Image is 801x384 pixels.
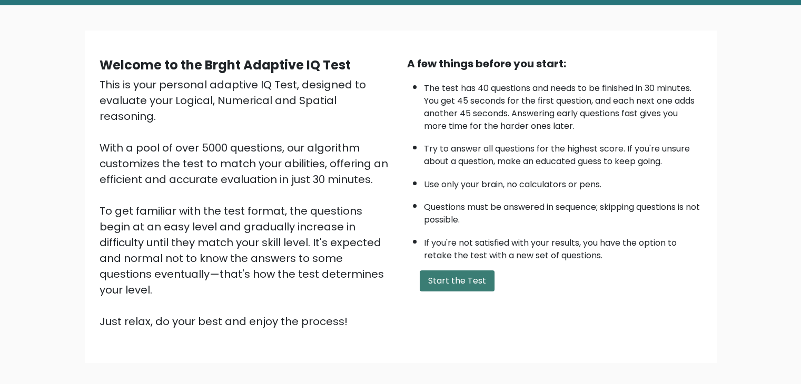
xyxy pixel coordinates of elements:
[424,137,702,168] li: Try to answer all questions for the highest score. If you're unsure about a question, make an edu...
[424,77,702,133] li: The test has 40 questions and needs to be finished in 30 minutes. You get 45 seconds for the firs...
[407,56,702,72] div: A few things before you start:
[420,270,495,291] button: Start the Test
[100,77,394,329] div: This is your personal adaptive IQ Test, designed to evaluate your Logical, Numerical and Spatial ...
[424,173,702,191] li: Use only your brain, no calculators or pens.
[424,196,702,226] li: Questions must be answered in sequence; skipping questions is not possible.
[100,56,351,74] b: Welcome to the Brght Adaptive IQ Test
[424,231,702,262] li: If you're not satisfied with your results, you have the option to retake the test with a new set ...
